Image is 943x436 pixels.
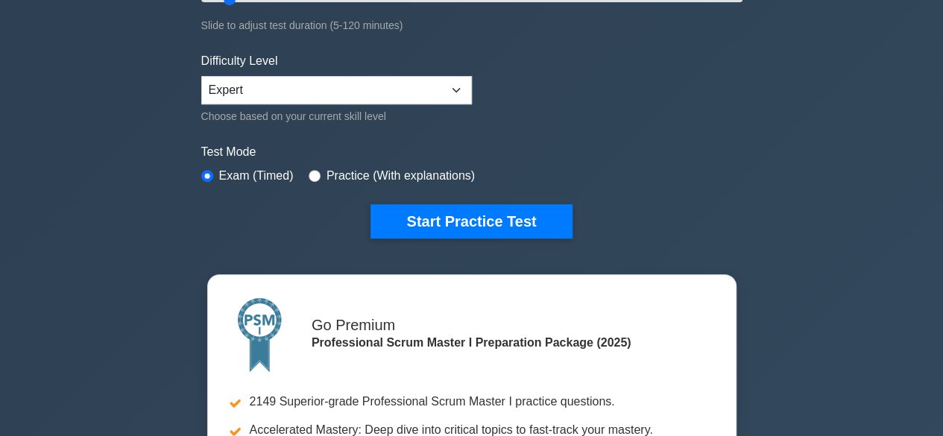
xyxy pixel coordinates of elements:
[201,16,742,34] div: Slide to adjust test duration (5-120 minutes)
[219,167,294,185] label: Exam (Timed)
[201,52,278,70] label: Difficulty Level
[201,143,742,161] label: Test Mode
[327,167,475,185] label: Practice (With explanations)
[370,204,572,238] button: Start Practice Test
[201,107,472,125] div: Choose based on your current skill level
